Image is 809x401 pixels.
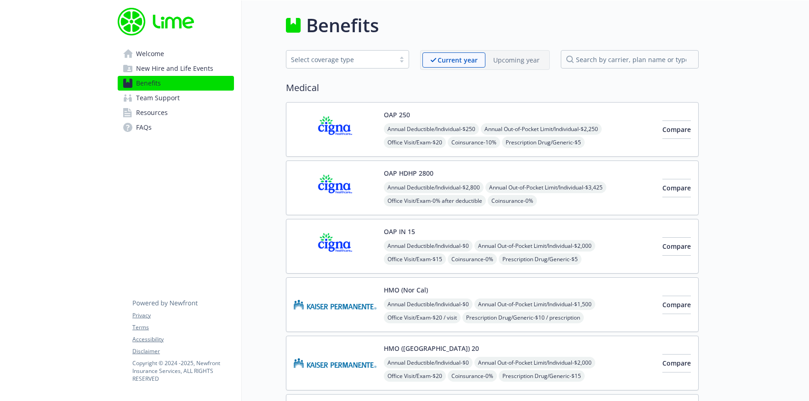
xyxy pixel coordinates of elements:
[294,227,376,266] img: CIGNA carrier logo
[499,253,581,265] span: Prescription Drug/Generic - $5
[502,137,585,148] span: Prescription Drug/Generic - $5
[132,335,234,344] a: Accessibility
[384,240,473,252] span: Annual Deductible/Individual - $0
[118,76,234,91] a: Benefits
[384,168,433,178] button: OAP HDHP 2800
[384,344,479,353] button: HMO ([GEOGRAPHIC_DATA]) 20
[662,354,691,372] button: Compare
[493,55,540,65] p: Upcoming year
[132,359,234,383] p: Copyright © 2024 - 2025 , Newfront Insurance Services, ALL RIGHTS RESERVED
[474,298,595,310] span: Annual Out-of-Pocket Limit/Individual - $1,500
[384,110,410,120] button: OAP 250
[384,253,446,265] span: Office Visit/Exam - $15
[662,179,691,197] button: Compare
[294,110,376,149] img: CIGNA carrier logo
[662,300,691,309] span: Compare
[662,296,691,314] button: Compare
[438,55,478,65] p: Current year
[306,11,379,39] h1: Benefits
[136,76,161,91] span: Benefits
[286,81,699,95] h2: Medical
[384,312,461,323] span: Office Visit/Exam - $20 / visit
[384,137,446,148] span: Office Visit/Exam - $20
[561,50,699,69] input: search by carrier, plan name or type
[132,311,234,320] a: Privacy
[118,61,234,76] a: New Hire and Life Events
[384,357,473,368] span: Annual Deductible/Individual - $0
[291,55,390,64] div: Select coverage type
[662,242,691,251] span: Compare
[294,344,376,383] img: Kaiser Permanente Insurance Company carrier logo
[662,359,691,367] span: Compare
[662,125,691,134] span: Compare
[294,168,376,207] img: CIGNA carrier logo
[384,370,446,382] span: Office Visit/Exam - $20
[448,137,500,148] span: Coinsurance - 10%
[294,285,376,324] img: Kaiser Permanente Insurance Company carrier logo
[662,183,691,192] span: Compare
[662,237,691,256] button: Compare
[118,105,234,120] a: Resources
[118,120,234,135] a: FAQs
[136,105,168,120] span: Resources
[384,123,479,135] span: Annual Deductible/Individual - $250
[485,182,606,193] span: Annual Out-of-Pocket Limit/Individual - $3,425
[136,120,152,135] span: FAQs
[384,298,473,310] span: Annual Deductible/Individual - $0
[474,357,595,368] span: Annual Out-of-Pocket Limit/Individual - $2,000
[474,240,595,252] span: Annual Out-of-Pocket Limit/Individual - $2,000
[384,285,428,295] button: HMO (Nor Cal)
[448,370,497,382] span: Coinsurance - 0%
[136,61,213,76] span: New Hire and Life Events
[132,323,234,332] a: Terms
[481,123,602,135] span: Annual Out-of-Pocket Limit/Individual - $2,250
[118,91,234,105] a: Team Support
[384,195,486,206] span: Office Visit/Exam - 0% after deductible
[384,227,415,236] button: OAP IN 15
[662,120,691,139] button: Compare
[488,195,537,206] span: Coinsurance - 0%
[384,182,484,193] span: Annual Deductible/Individual - $2,800
[118,46,234,61] a: Welcome
[462,312,584,323] span: Prescription Drug/Generic - $10 / prescription
[499,370,585,382] span: Prescription Drug/Generic - $15
[136,91,180,105] span: Team Support
[132,347,234,355] a: Disclaimer
[136,46,164,61] span: Welcome
[448,253,497,265] span: Coinsurance - 0%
